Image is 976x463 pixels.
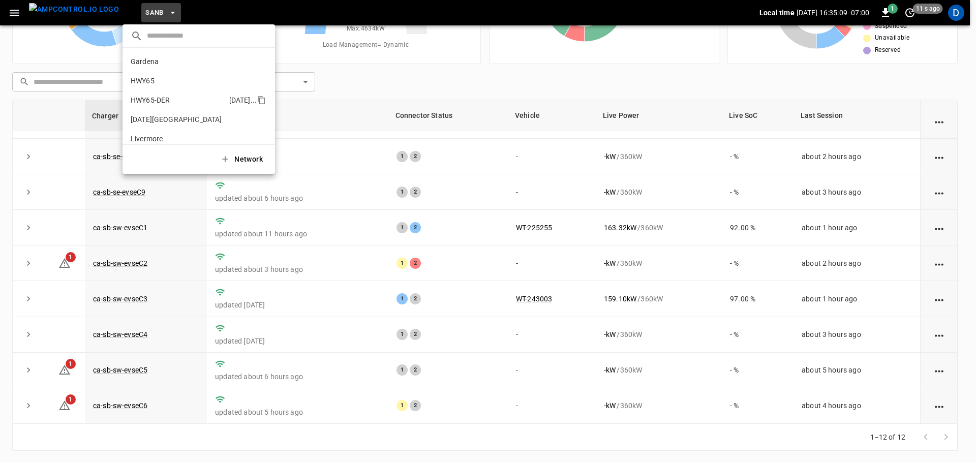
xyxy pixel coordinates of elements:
[131,56,230,67] p: Gardena
[131,76,231,86] p: HWY65
[214,149,271,170] button: Network
[131,134,231,144] p: Livermore
[131,114,231,125] p: [DATE][GEOGRAPHIC_DATA]
[256,94,267,106] div: copy
[131,95,225,105] p: HWY65-DER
